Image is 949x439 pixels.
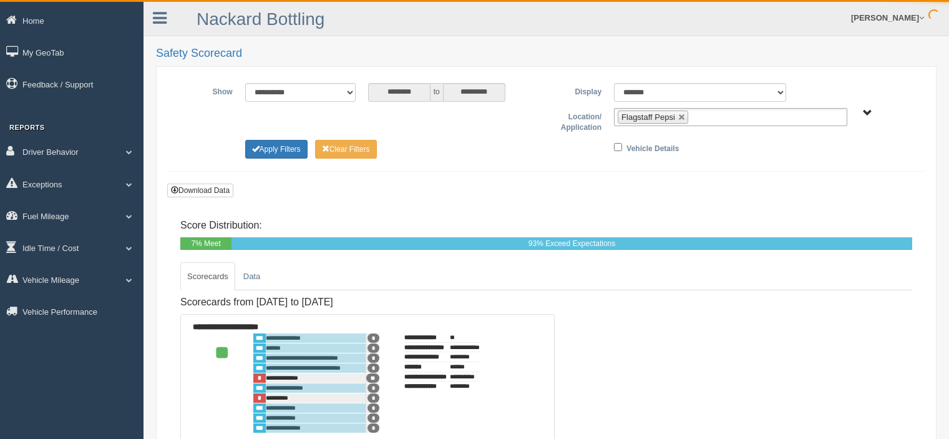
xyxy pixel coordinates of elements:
[431,83,443,102] span: to
[156,47,937,60] h2: Safety Scorecard
[546,83,608,98] label: Display
[177,83,239,98] label: Show
[185,239,228,260] span: 7% Meet Expectations
[626,140,679,155] label: Vehicle Details
[245,140,308,159] button: Change Filter Options
[180,262,235,291] a: Scorecards
[315,140,377,159] button: Change Filter Options
[547,108,608,134] label: Location/ Application
[167,184,233,197] button: Download Data
[180,297,555,308] h4: Scorecards from [DATE] to [DATE]
[621,112,675,122] span: Flagstaff Pepsi
[180,220,912,231] h4: Score Distribution:
[197,9,324,29] a: Nackard Bottling
[528,239,615,248] span: 93% Exceed Expectations
[236,262,267,291] a: Data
